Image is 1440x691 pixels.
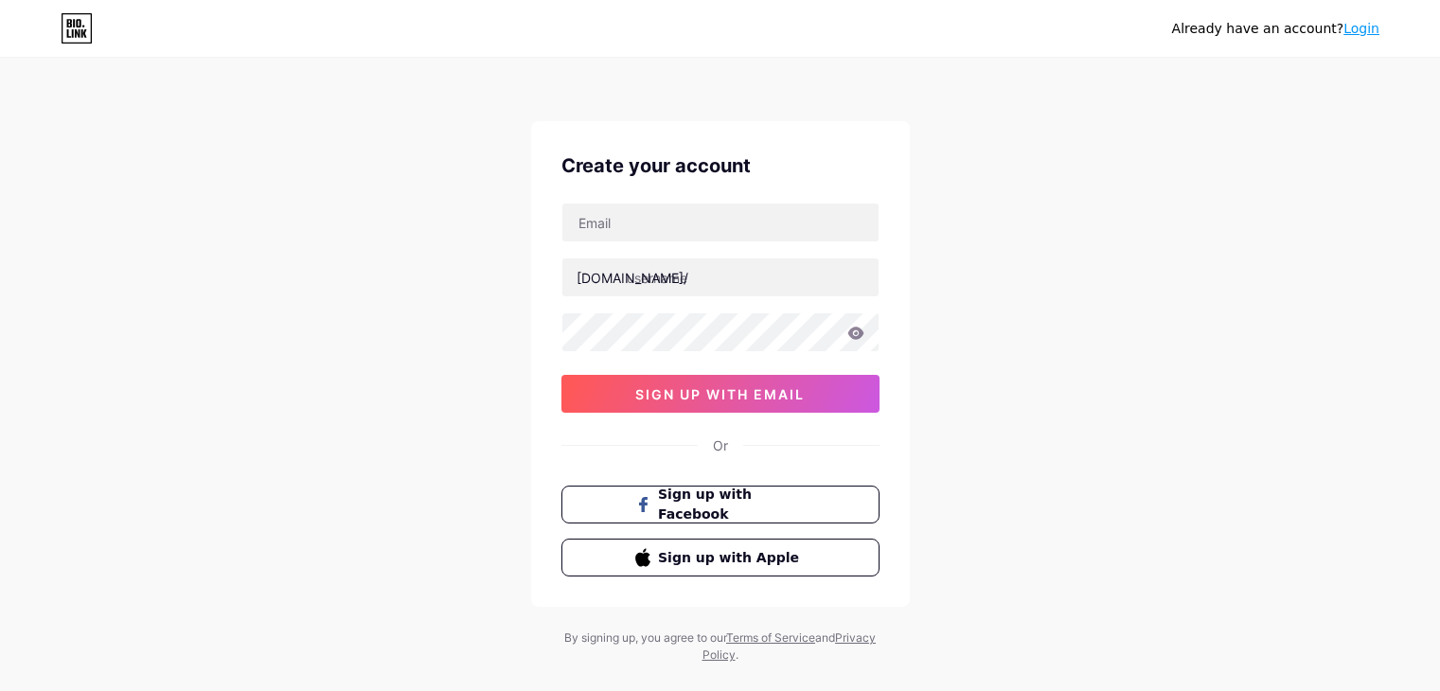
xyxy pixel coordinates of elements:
div: Or [713,435,728,455]
div: Already have an account? [1172,19,1379,39]
button: sign up with email [561,375,880,413]
div: Create your account [561,151,880,180]
a: Terms of Service [726,630,815,645]
button: Sign up with Apple [561,539,880,576]
span: Sign up with Apple [658,548,805,568]
span: sign up with email [635,386,805,402]
span: Sign up with Facebook [658,485,805,524]
input: Email [562,204,879,241]
div: By signing up, you agree to our and . [560,629,881,664]
input: username [562,258,879,296]
button: Sign up with Facebook [561,486,880,523]
a: Login [1343,21,1379,36]
div: [DOMAIN_NAME]/ [577,268,688,288]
